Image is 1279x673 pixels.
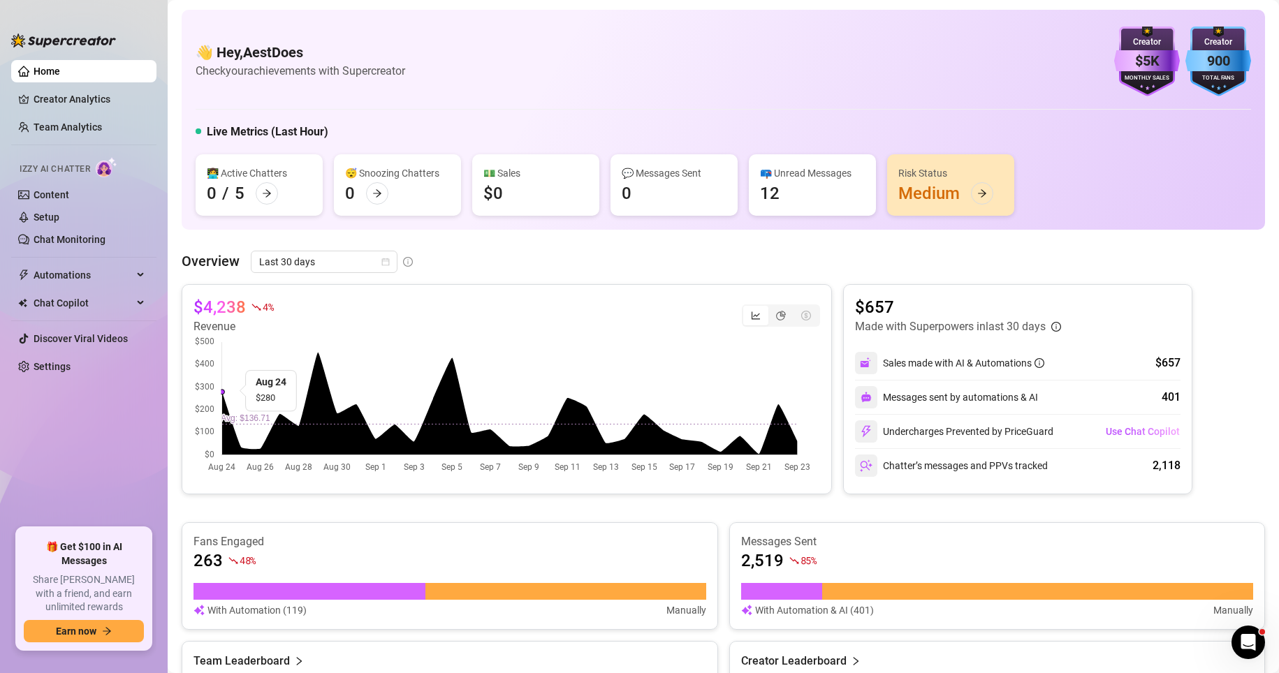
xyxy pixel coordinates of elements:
[381,258,390,266] span: calendar
[240,554,256,567] span: 48 %
[262,188,272,198] span: arrow-right
[855,386,1038,408] div: Messages sent by automations & AI
[776,311,786,320] span: pie-chart
[20,163,90,176] span: Izzy AI Chatter
[11,34,116,47] img: logo-BBDzfeDw.svg
[193,549,223,572] article: 263
[1185,36,1251,49] div: Creator
[228,556,238,565] span: fall
[760,165,865,181] div: 📪 Unread Messages
[851,653,861,670] span: right
[34,333,128,344] a: Discover Viral Videos
[34,361,71,372] a: Settings
[751,311,761,320] span: line-chart
[741,534,1254,549] article: Messages Sent
[1232,626,1265,659] iframe: Intercom live chat
[755,602,874,618] article: With Automation & AI (401)
[1114,27,1180,96] img: purple-badge-B9DA21FR.svg
[666,602,706,618] article: Manually
[1153,457,1181,474] div: 2,118
[861,392,872,403] img: svg%3e
[259,251,389,272] span: Last 30 days
[294,653,304,670] span: right
[1185,27,1251,96] img: blue-badge-DgoSNQY1.svg
[1162,389,1181,406] div: 401
[801,311,811,320] span: dollar-circle
[207,182,217,205] div: 0
[207,602,307,618] article: With Automation (119)
[1185,74,1251,83] div: Total Fans
[403,257,413,267] span: info-circle
[622,182,631,205] div: 0
[741,653,847,670] article: Creator Leaderboard
[1114,74,1180,83] div: Monthly Sales
[34,66,60,77] a: Home
[96,157,117,177] img: AI Chatter
[1155,355,1181,371] div: $657
[193,534,706,549] article: Fans Engaged
[207,124,328,140] h5: Live Metrics (Last Hour)
[1105,420,1181,443] button: Use Chat Copilot
[855,420,1053,443] div: Undercharges Prevented by PriceGuard
[263,300,273,313] span: 4 %
[34,88,145,110] a: Creator Analytics
[801,554,817,567] span: 85 %
[741,602,752,618] img: svg%3e
[1114,36,1180,49] div: Creator
[1114,50,1180,72] div: $5K
[102,626,112,636] span: arrow-right
[24,620,144,642] button: Earn nowarrow-right
[34,189,69,200] a: Content
[860,357,872,369] img: svg%3e
[182,251,240,272] article: Overview
[56,626,96,637] span: Earn now
[898,165,1003,181] div: Risk Status
[193,653,290,670] article: Team Leaderboard
[855,296,1061,318] article: $657
[883,355,1044,371] div: Sales made with AI & Automations
[789,556,799,565] span: fall
[18,269,29,281] span: thunderbolt
[193,296,246,318] article: $4,238
[742,304,820,327] div: segmented control
[483,165,588,181] div: 💵 Sales
[860,459,872,472] img: svg%3e
[855,454,1048,477] div: Chatter’s messages and PPVs tracked
[345,182,355,205] div: 0
[34,212,59,223] a: Setup
[372,188,382,198] span: arrow-right
[1185,50,1251,72] div: 900
[34,292,133,314] span: Chat Copilot
[235,182,244,205] div: 5
[193,602,205,618] img: svg%3e
[34,121,102,133] a: Team Analytics
[1213,602,1253,618] article: Manually
[207,165,312,181] div: 👩‍💻 Active Chatters
[1035,358,1044,368] span: info-circle
[741,549,784,572] article: 2,519
[860,425,872,438] img: svg%3e
[24,540,144,568] span: 🎁 Get $100 in AI Messages
[34,234,105,245] a: Chat Monitoring
[196,43,405,62] h4: 👋 Hey, AestDoes
[24,573,144,614] span: Share [PERSON_NAME] with a friend, and earn unlimited rewards
[483,182,503,205] div: $0
[196,62,405,80] article: Check your achievements with Supercreator
[977,188,987,198] span: arrow-right
[34,264,133,286] span: Automations
[760,182,780,205] div: 12
[1051,322,1061,332] span: info-circle
[193,318,273,335] article: Revenue
[18,298,27,308] img: Chat Copilot
[855,318,1046,335] article: Made with Superpowers in last 30 days
[251,302,261,312] span: fall
[345,165,450,181] div: 😴 Snoozing Chatters
[1106,426,1180,437] span: Use Chat Copilot
[622,165,726,181] div: 💬 Messages Sent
